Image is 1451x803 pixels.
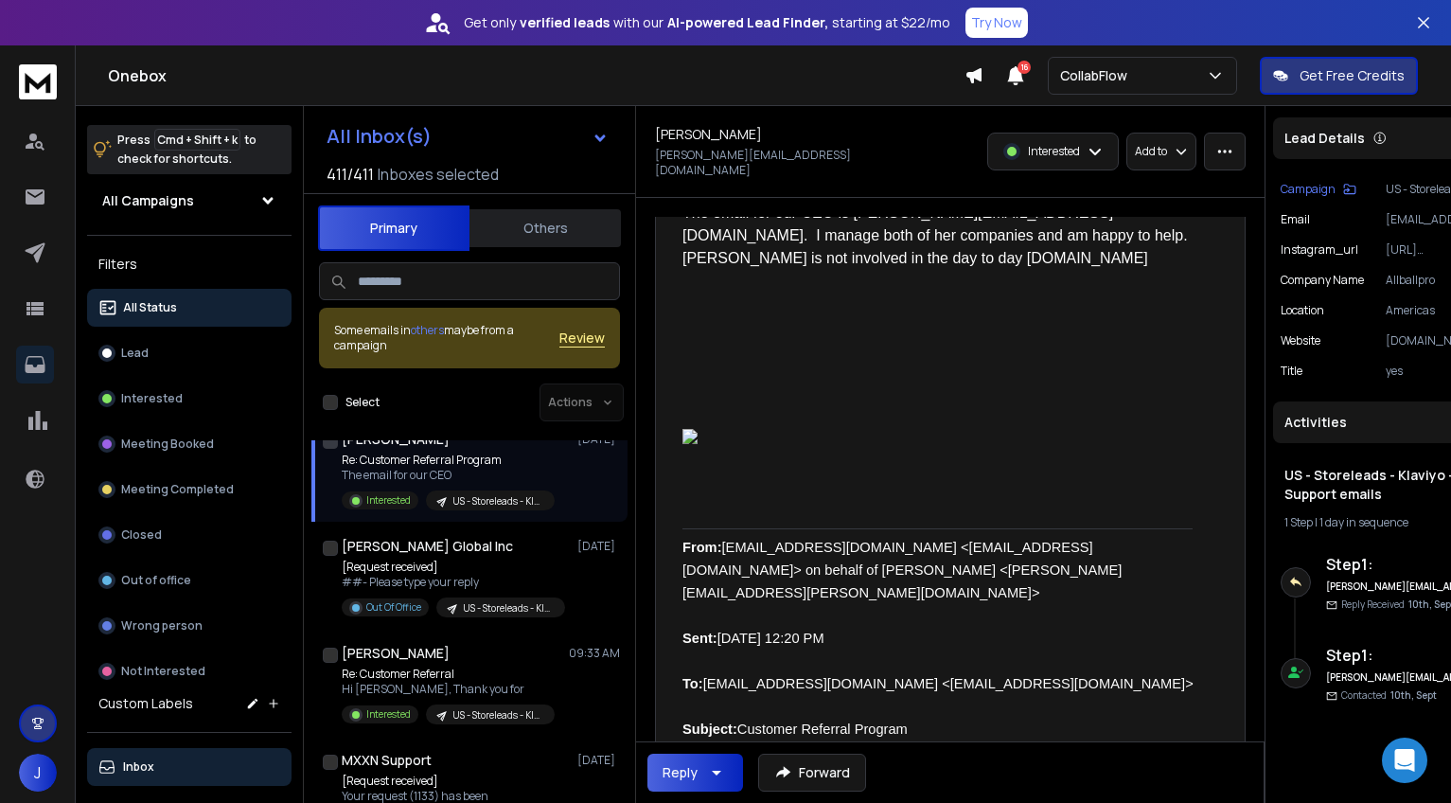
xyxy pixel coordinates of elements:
p: US - Storeleads - Klaviyo - Support emails [463,601,554,616]
p: Re: Customer Referral [342,667,555,682]
button: J [19,754,57,792]
p: Campaign [1281,182,1336,197]
p: Hi [PERSON_NAME], Thank you for [342,682,555,697]
p: Company Name [1281,273,1364,288]
button: Wrong person [87,607,292,645]
b: Sent: [682,631,717,646]
button: Reply [647,754,743,792]
p: Re: Customer Referral Program [342,453,555,468]
div: Reply [663,763,698,782]
strong: AI-powered Lead Finder, [667,13,828,32]
p: 09:33 AM [569,646,620,661]
font: [EMAIL_ADDRESS][DOMAIN_NAME] <[EMAIL_ADDRESS][DOMAIN_NAME]> on behalf of [PERSON_NAME] <[PERSON_N... [682,540,1194,737]
p: [DATE] [577,753,620,768]
p: Press to check for shortcuts. [117,131,257,169]
button: Campaign [1281,182,1356,197]
h1: Onebox [108,64,964,87]
p: Wrong person [121,618,203,633]
p: Email [1281,212,1310,227]
p: [Request received] [342,774,565,789]
h1: MXXN Support [342,751,432,770]
p: Meeting Completed [121,482,234,497]
button: Out of office [87,562,292,599]
button: All Status [87,289,292,327]
p: Interested [1028,144,1080,159]
p: Interested [366,493,411,508]
span: 411 / 411 [327,163,374,186]
p: Contacted [1341,688,1437,703]
p: title [1281,364,1302,379]
p: [PERSON_NAME][EMAIL_ADDRESS][DOMAIN_NAME] [655,148,945,178]
p: Get only with our starting at $22/mo [464,13,950,32]
p: Get Free Credits [1300,66,1405,85]
h1: [PERSON_NAME] [655,125,762,144]
button: Closed [87,516,292,554]
span: Cmd + Shift + k [154,129,240,151]
h3: Filters [87,251,292,277]
span: others [411,322,444,338]
p: Not Interested [121,664,205,679]
span: 1 day in sequence [1319,514,1408,530]
h1: All Campaigns [102,191,194,210]
h3: Custom Labels [98,694,193,713]
button: Not Interested [87,652,292,690]
p: Inbox [123,759,154,775]
p: Lead [121,346,149,361]
button: Primary [318,205,469,251]
img: 8ae0fc4e-cf13-4150-885d-3291bb7de320 [682,429,1203,444]
b: To: [682,676,703,691]
button: Forward [758,754,866,792]
button: All Campaigns [87,182,292,220]
button: Interested [87,380,292,418]
button: Try Now [965,8,1028,38]
button: Inbox [87,748,292,786]
p: Interested [121,391,183,406]
p: All Status [123,300,177,315]
p: Lead Details [1284,129,1365,148]
h3: Inboxes selected [378,163,499,186]
p: location [1281,303,1324,318]
p: Meeting Booked [121,437,214,452]
button: Meeting Booked [87,425,292,463]
p: [Request received] [342,560,565,575]
span: 10th, Sept [1390,688,1437,702]
p: website [1281,333,1320,348]
p: Closed [121,527,162,543]
img: logo [19,64,57,99]
p: US - Storeleads - Klaviyo - Support emails [452,708,543,723]
span: 1 Step [1284,514,1313,530]
b: From: [682,540,722,555]
button: Review [559,329,605,348]
h1: [PERSON_NAME] [342,644,450,663]
p: [DATE] [577,539,620,554]
button: Meeting Completed [87,471,292,509]
p: Interested [366,707,411,722]
p: ##- Please type your reply [342,575,565,590]
button: Get Free Credits [1260,57,1418,95]
div: The email for our CEO is [PERSON_NAME][EMAIL_ADDRESS][DOMAIN_NAME]. I manage both of her companie... [682,202,1203,270]
div: Open Intercom Messenger [1382,738,1427,783]
button: All Inbox(s) [311,117,624,155]
b: Subject: [682,722,737,737]
h1: All Inbox(s) [327,127,432,146]
label: Select [345,395,380,410]
p: Try Now [971,13,1022,32]
button: Lead [87,334,292,372]
h1: [PERSON_NAME] Global Inc [342,537,513,556]
p: Out of office [121,573,191,588]
strong: verified leads [520,13,610,32]
p: The email for our CEO [342,468,555,483]
p: CollabFlow [1060,66,1135,85]
p: Add to [1135,144,1167,159]
span: 16 [1017,61,1031,74]
p: instagram_url [1281,242,1358,258]
p: Out Of Office [366,600,421,615]
button: Others [469,207,621,249]
p: US - Storeleads - Klaviyo - Support emails [452,494,543,509]
div: Some emails in maybe from a campaign [334,323,559,353]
